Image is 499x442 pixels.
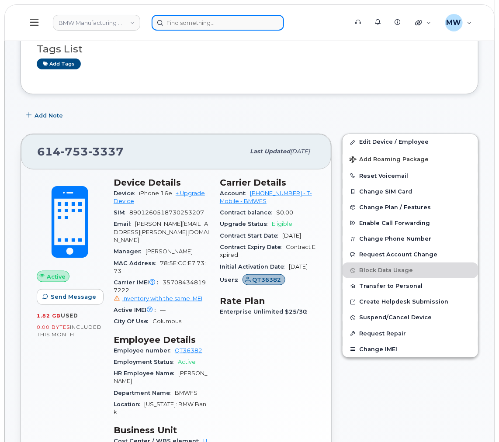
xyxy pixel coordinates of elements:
[114,295,202,302] a: Inventory with the same IMEI
[409,14,437,31] div: Quicklinks
[439,14,478,31] div: Marissa Weiss
[220,232,282,239] span: Contract Start Date
[447,17,461,28] span: MW
[290,148,310,155] span: [DATE]
[220,244,286,250] span: Contract Expiry Date
[220,190,312,204] a: [PHONE_NUMBER] - T-Mobile - BMWFS
[253,276,281,284] span: QT36382
[343,168,478,184] button: Reset Voicemail
[35,111,63,120] span: Add Note
[461,404,492,435] iframe: Messenger Launcher
[220,209,276,216] span: Contract balance
[114,347,175,354] span: Employee number
[37,289,104,305] button: Send Message
[37,59,81,69] a: Add tags
[343,247,478,262] button: Request Account Change
[220,276,243,283] span: Users
[88,145,124,158] span: 3337
[152,318,181,325] span: Columbus
[272,221,292,227] span: Eligible
[114,359,178,365] span: Employment Status
[51,293,96,301] span: Send Message
[220,308,312,315] span: Enterprise Unlimited $25/30
[289,263,308,270] span: [DATE]
[359,204,431,211] span: Change Plan / Features
[220,221,272,227] span: Upgrade Status
[114,177,209,188] h3: Device Details
[37,324,102,338] span: included this month
[343,262,478,278] button: Block Data Usage
[343,310,478,325] button: Suspend/Cancel Device
[175,390,198,396] span: BMWFS
[160,307,166,313] span: —
[114,401,206,415] span: [US_STATE]: BMW Bank
[114,390,175,396] span: Department Name
[343,294,478,310] a: Create Helpdesk Submission
[343,342,478,357] button: Change IMEI
[114,425,209,436] h3: Business Unit
[114,279,163,286] span: Carrier IMEI
[37,145,124,158] span: 614
[21,107,70,123] button: Add Note
[114,221,209,243] span: [PERSON_NAME][EMAIL_ADDRESS][PERSON_NAME][DOMAIN_NAME]
[243,276,285,283] a: QT36382
[37,44,462,55] h3: Tags List
[61,145,88,158] span: 753
[114,190,205,204] a: + Upgrade Device
[129,209,204,216] span: 8901260518730253207
[343,215,478,231] button: Enable Call Forwarding
[61,312,78,319] span: used
[220,190,250,197] span: Account
[343,184,478,200] button: Change SIM Card
[250,148,290,155] span: Last updated
[114,318,152,325] span: City Of Use
[220,296,315,306] h3: Rate Plan
[146,248,193,255] span: [PERSON_NAME]
[114,209,129,216] span: SIM
[37,324,70,330] span: 0.00 Bytes
[343,231,478,247] button: Change Phone Number
[359,220,430,226] span: Enable Call Forwarding
[220,263,289,270] span: Initial Activation Date
[114,307,160,313] span: Active IMEI
[343,150,478,168] button: Add Roaming Package
[139,190,172,197] span: iPhone 16e
[114,335,209,345] h3: Employee Details
[122,295,202,302] span: Inventory with the same IMEI
[37,313,61,319] span: 1.82 GB
[114,370,178,376] span: HR Employee Name
[114,248,146,255] span: Manager
[178,359,196,365] span: Active
[175,347,202,354] a: QT36382
[152,15,284,31] input: Find something...
[114,190,139,197] span: Device
[114,260,206,274] span: 78:5E:CC:E7:73:73
[53,15,140,31] a: BMW Manufacturing Co LLC
[220,177,315,188] h3: Carrier Details
[343,326,478,342] button: Request Repair
[359,314,432,321] span: Suspend/Cancel Device
[282,232,301,239] span: [DATE]
[350,156,429,164] span: Add Roaming Package
[343,200,478,215] button: Change Plan / Features
[343,134,478,150] a: Edit Device / Employee
[114,221,135,227] span: Email
[343,278,478,294] button: Transfer to Personal
[114,279,209,303] span: 357084348197222
[47,273,66,281] span: Active
[114,260,160,266] span: MAC Address
[114,401,144,407] span: Location
[276,209,293,216] span: $0.00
